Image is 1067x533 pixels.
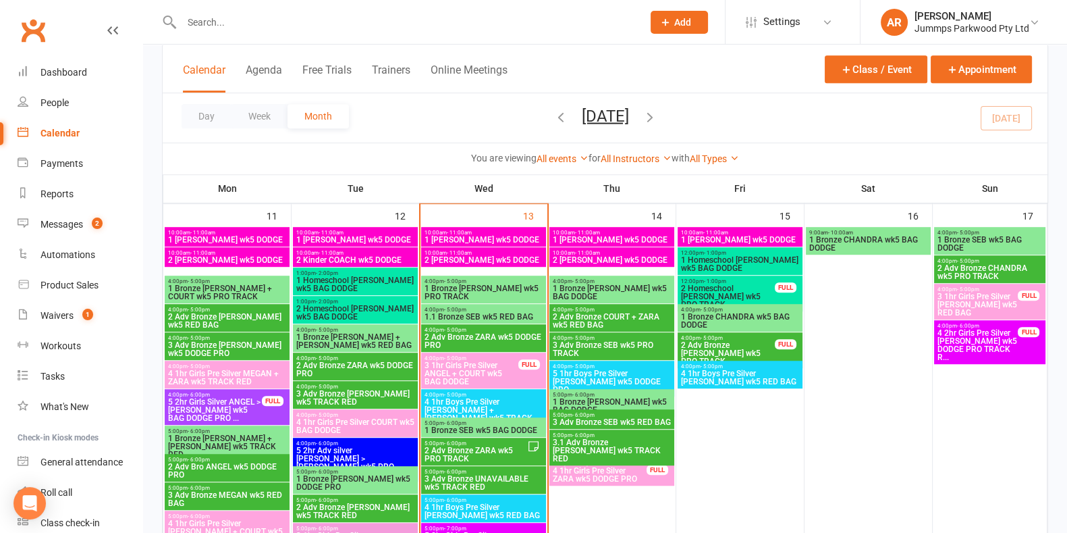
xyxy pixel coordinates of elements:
span: 1 [PERSON_NAME] wk5 DODGE [424,236,543,244]
span: 4 2hr Girls Pre Silver [PERSON_NAME] wk5 DODGE PRO TRACK R... [937,329,1019,361]
span: 4:00pm [937,230,1043,236]
span: 5:00pm [296,526,415,532]
span: 5:00pm [552,392,672,398]
th: Sat [804,174,933,203]
span: 1 Bronze [PERSON_NAME] + [PERSON_NAME] wk5 TRACK RED [167,434,287,459]
a: All Types [690,153,739,164]
span: - 5:00pm [188,335,210,341]
span: - 11:00am [319,230,344,236]
a: Waivers 1 [18,301,142,331]
span: - 5:00pm [444,327,466,333]
span: 5 2hr Girls Silver ANGEL > [PERSON_NAME] wk5 BAG DODGE PRO ... [167,398,263,422]
span: 2 Adv Bronze CHANDRA wk5 PRO TRACK [937,264,1043,280]
span: 10:00am [552,250,672,256]
span: 4:00pm [937,258,1043,264]
span: 4:00pm [296,384,415,390]
input: Search... [177,13,633,32]
button: Add [651,11,708,34]
div: Messages [40,219,83,230]
div: Class check-in [40,517,100,528]
span: 1 Homeschool [PERSON_NAME] wk5 BAG DODGE [680,256,800,272]
span: 5:00pm [424,440,527,447]
div: People [40,97,69,108]
span: - 5:00pm [572,335,595,341]
span: 2 Homeschool [PERSON_NAME] wk5 PRO TRACK [680,284,775,309]
span: 1:00pm [296,270,415,276]
span: 4:00pm [424,307,543,313]
span: - 5:00pm [572,278,595,284]
span: 5:00pm [552,412,672,418]
span: - 6:00pm [188,428,210,434]
span: - 5:00pm [444,355,466,361]
span: 5:00pm [167,457,287,463]
span: 4:00pm [424,392,543,398]
div: FULL [518,359,540,370]
span: - 11:00am [190,250,215,256]
a: Dashboard [18,57,142,88]
span: 1 [PERSON_NAME] wk5 DODGE [552,236,672,244]
span: 4:00pm [167,363,287,370]
span: 4:00pm [167,307,287,313]
span: 4:00pm [680,307,800,313]
span: 3.1 Adv Bronze [PERSON_NAME] wk5 TRACK RED [552,438,672,463]
span: 1 [PERSON_NAME] wk5 DODGE [167,236,287,244]
span: - 6:00pm [316,526,338,532]
span: 5:00pm [296,497,415,503]
span: - 11:00am [447,230,472,236]
a: People [18,88,142,118]
a: All events [537,153,589,164]
div: FULL [1018,290,1039,301]
span: - 11:00am [703,230,728,236]
a: Tasks [18,361,142,392]
span: - 5:00pm [188,307,210,313]
span: 5 1hr Boys Pre Silver [PERSON_NAME] wk5 DODGE PRO [552,370,672,394]
span: - 6:00pm [444,440,466,447]
span: 4 1hr Girls Pre Silver COURT wk5 BAG DODGE [296,418,415,434]
div: What's New [40,401,89,412]
span: 1 [82,309,93,320]
span: 3 Adv Bronze SEB wk5 PRO TRACK [552,341,672,357]
div: Open Intercom Messenger [13,487,46,519]
span: 3 Adv Bronze SEB wk5 RED BAG [552,418,672,426]
button: Appointment [931,55,1032,83]
span: 1 Bronze [PERSON_NAME] + [PERSON_NAME] wk5 RED BAG [296,333,415,349]
span: - 11:00am [575,230,600,236]
span: 2 [92,218,103,229]
span: 1 Bronze SEB wk5 BAG DODGE [424,426,543,434]
span: - 11:00am [575,250,600,256]
span: 4:00pm [167,335,287,341]
span: - 5:00pm [572,363,595,370]
span: 5:00pm [552,432,672,438]
span: 5:00pm [167,428,287,434]
span: 4:00pm [296,412,415,418]
button: Month [288,104,349,128]
a: General attendance kiosk mode [18,447,142,478]
span: 5:00pm [424,469,543,475]
span: 2 Adv Bronze ZARA wk5 DODGE PRO [296,361,415,378]
span: 1:00pm [296,299,415,305]
a: Clubworx [16,14,50,47]
span: - 6:00pm [188,485,210,491]
span: 4:00pm [424,327,543,333]
span: - 5:00pm [957,230,979,236]
span: 3 1hr Girls Pre Silver ANGEL + COURT wk5 BAG DODGE [424,361,519,386]
span: 4:00pm [296,355,415,361]
button: Day [182,104,231,128]
a: Calendar [18,118,142,149]
span: 4:00pm [424,278,543,284]
span: 10:00am [424,230,543,236]
span: 4:00pm [680,335,775,341]
span: 1 Bronze [PERSON_NAME] wk5 DODGE PRO [296,475,415,491]
span: - 5:00pm [444,307,466,313]
span: 2 [PERSON_NAME] wk5 DODGE [167,256,287,264]
span: 5:00pm [424,420,543,426]
span: Settings [763,7,800,37]
span: 4:00pm [552,307,672,313]
strong: You are viewing [471,153,537,163]
span: - 5:00pm [444,392,466,398]
div: FULL [1018,327,1039,337]
span: 9:00am [809,230,928,236]
span: - 5:00pm [316,327,338,333]
button: Agenda [246,64,282,93]
a: Product Sales [18,270,142,301]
